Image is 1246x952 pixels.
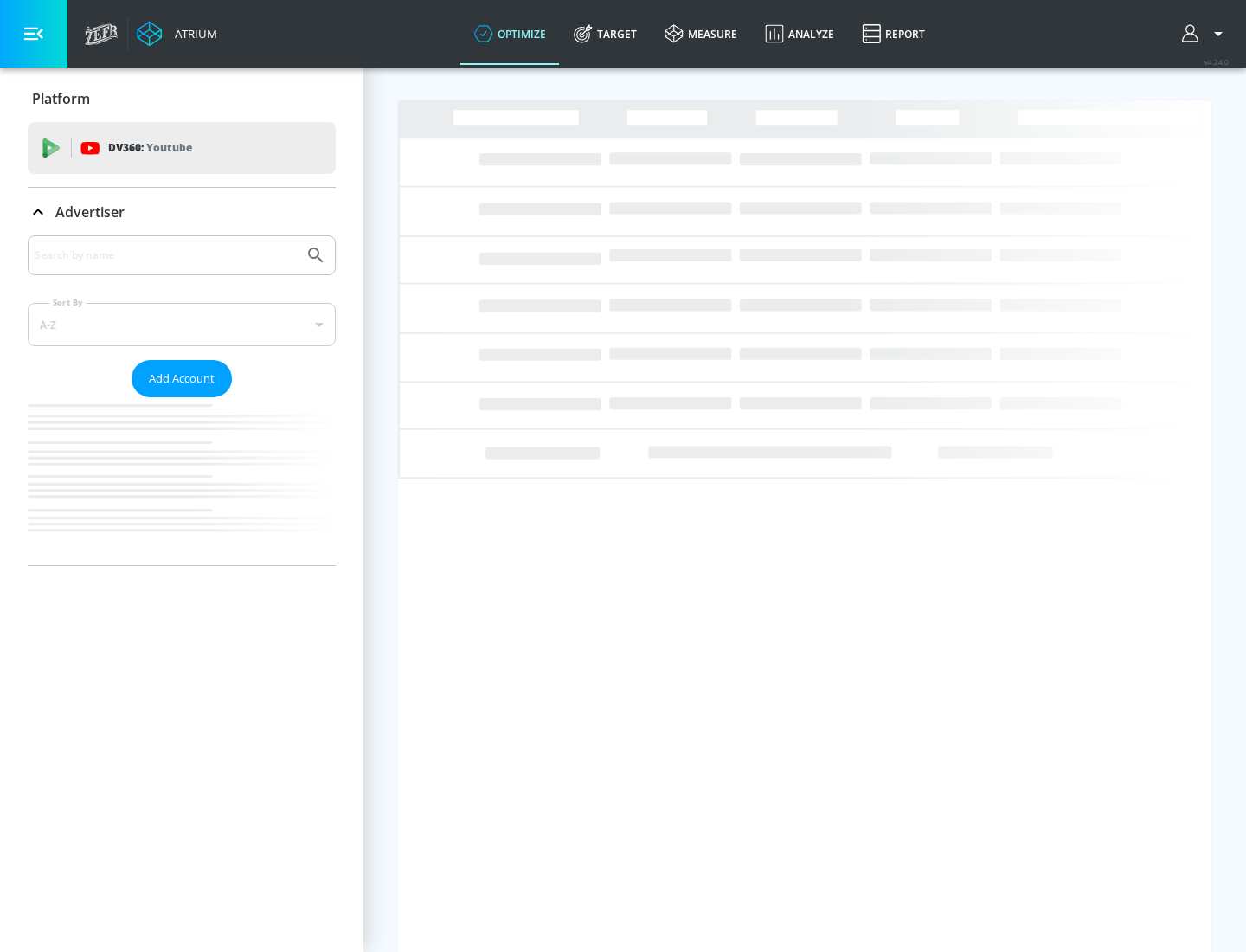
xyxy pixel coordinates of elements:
[28,235,336,565] div: Advertiser
[1204,57,1229,67] span: v 4.24.0
[651,3,751,65] a: measure
[32,89,90,108] p: Platform
[132,360,232,397] button: Add Account
[146,138,192,157] p: Youtube
[28,303,336,346] div: A-Z
[137,21,217,47] a: Atrium
[28,188,336,236] div: Advertiser
[55,203,125,222] p: Advertiser
[168,26,217,42] div: Atrium
[49,297,87,308] label: Sort By
[108,138,192,158] p: DV360:
[149,369,215,389] span: Add Account
[28,122,336,174] div: DV360: Youtube
[28,74,336,123] div: Platform
[28,397,336,565] nav: list of Advertiser
[751,3,848,65] a: Analyze
[560,3,651,65] a: Target
[848,3,939,65] a: Report
[35,244,297,267] input: Search by name
[460,3,560,65] a: optimize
